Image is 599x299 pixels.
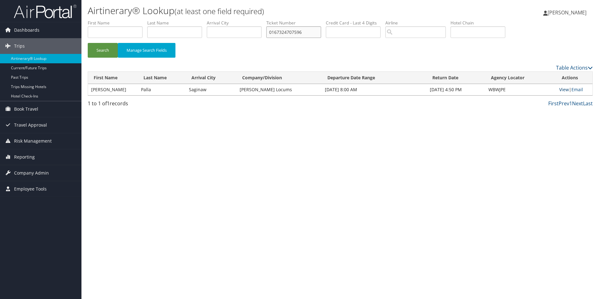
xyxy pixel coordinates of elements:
td: Saginaw [186,84,237,95]
th: Return Date: activate to sort column ascending [427,72,486,84]
span: Employee Tools [14,181,47,197]
small: (at least one field required) [174,6,264,16]
td: [PERSON_NAME] Locums [237,84,322,95]
th: First Name: activate to sort column ascending [88,72,138,84]
label: Airline [385,20,451,26]
th: Last Name: activate to sort column ascending [138,72,186,84]
a: Table Actions [556,64,593,71]
td: Palla [138,84,186,95]
label: Last Name [147,20,207,26]
span: Trips [14,38,25,54]
td: [DATE] 8:00 AM [322,84,427,95]
a: Prev [559,100,569,107]
img: airportal-logo.png [14,4,76,19]
th: Departure Date Range: activate to sort column ascending [322,72,427,84]
a: First [548,100,559,107]
span: Reporting [14,149,35,165]
label: Hotel Chain [451,20,510,26]
a: View [559,87,569,92]
a: Email [571,87,583,92]
label: Ticket Number [266,20,326,26]
td: | [556,84,592,95]
td: WBWJPE [485,84,556,95]
th: Actions [556,72,592,84]
span: Book Travel [14,101,38,117]
th: Company/Division [237,72,322,84]
span: Risk Management [14,133,52,149]
h1: Airtinerary® Lookup [88,4,425,17]
span: [PERSON_NAME] [548,9,586,16]
th: Agency Locator: activate to sort column ascending [485,72,556,84]
a: [PERSON_NAME] [543,3,593,22]
th: Arrival City: activate to sort column ascending [186,72,237,84]
span: Travel Approval [14,117,47,133]
button: Search [88,43,118,58]
label: Arrival City [207,20,266,26]
a: Last [583,100,593,107]
td: [DATE] 4:50 PM [427,84,486,95]
td: [PERSON_NAME] [88,84,138,95]
span: 1 [107,100,110,107]
span: Dashboards [14,22,39,38]
a: 1 [569,100,572,107]
button: Manage Search Fields [118,43,175,58]
a: Next [572,100,583,107]
span: Company Admin [14,165,49,181]
label: First Name [88,20,147,26]
label: Credit Card - Last 4 Digits [326,20,385,26]
div: 1 to 1 of records [88,100,207,110]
